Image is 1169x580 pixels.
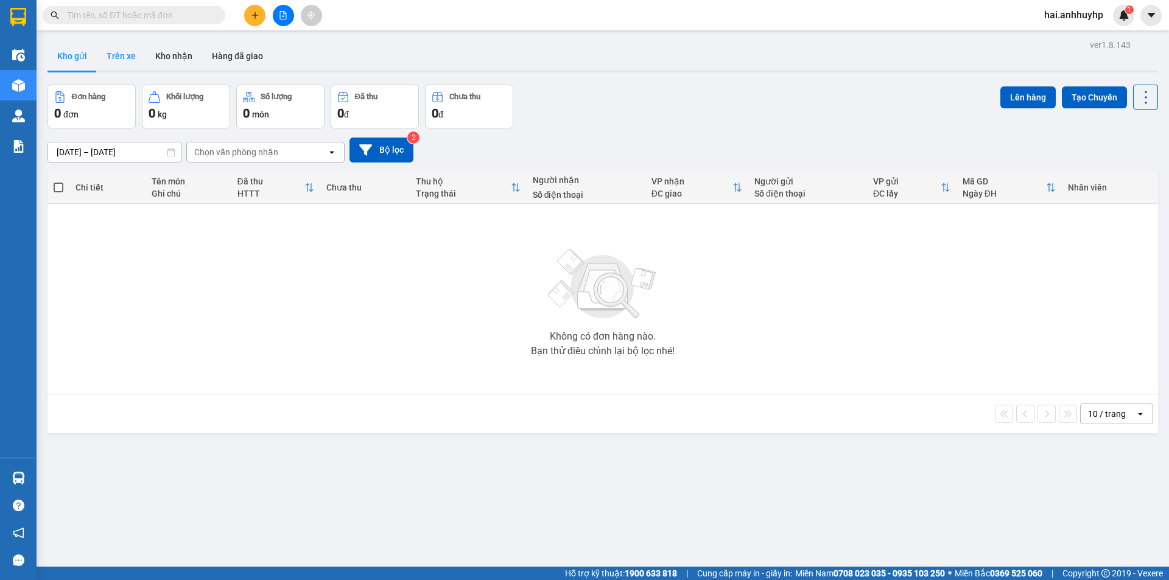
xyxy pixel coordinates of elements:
[326,183,404,192] div: Chưa thu
[12,472,25,484] img: warehouse-icon
[963,189,1046,198] div: Ngày ĐH
[146,41,202,71] button: Kho nhận
[1125,5,1134,14] sup: 1
[67,9,211,22] input: Tìm tên, số ĐT hoặc mã đơn
[990,568,1042,578] strong: 0369 525 060
[625,568,677,578] strong: 1900 633 818
[1088,408,1126,420] div: 10 / trang
[152,189,225,198] div: Ghi chú
[1034,7,1113,23] span: hai.anhhuyhp
[432,106,438,121] span: 0
[533,190,639,200] div: Số điện thoại
[231,172,321,204] th: Toggle SortBy
[1118,10,1129,21] img: icon-new-feature
[166,93,203,101] div: Khối lượng
[261,93,292,101] div: Số lượng
[243,106,250,121] span: 0
[438,110,443,119] span: đ
[54,106,61,121] span: 0
[142,85,230,128] button: Khối lượng0kg
[449,93,480,101] div: Chưa thu
[416,176,511,186] div: Thu hộ
[301,5,322,26] button: aim
[97,41,146,71] button: Trên xe
[416,189,511,198] div: Trạng thái
[873,176,941,186] div: VP gửi
[531,346,675,356] div: Bạn thử điều chỉnh lại bộ lọc nhé!
[337,106,344,121] span: 0
[686,567,688,580] span: |
[252,110,269,119] span: món
[1101,569,1110,578] span: copyright
[202,41,273,71] button: Hàng đã giao
[425,85,513,128] button: Chưa thu0đ
[194,146,278,158] div: Chọn văn phòng nhận
[63,110,79,119] span: đơn
[697,567,792,580] span: Cung cấp máy in - giấy in:
[48,142,181,162] input: Select a date range.
[12,79,25,92] img: warehouse-icon
[349,138,413,162] button: Bộ lọc
[1062,86,1127,108] button: Tạo Chuyến
[237,176,305,186] div: Đã thu
[149,106,155,121] span: 0
[152,176,225,186] div: Tên món
[867,172,957,204] th: Toggle SortBy
[307,11,315,19] span: aim
[1090,38,1131,52] div: ver 1.8.143
[47,41,97,71] button: Kho gửi
[948,571,952,576] span: ⚪️
[237,189,305,198] div: HTTT
[955,567,1042,580] span: Miền Bắc
[873,189,941,198] div: ĐC lấy
[236,85,325,128] button: Số lượng0món
[1146,10,1157,21] span: caret-down
[754,189,861,198] div: Số điện thoại
[410,172,527,204] th: Toggle SortBy
[565,567,677,580] span: Hỗ trợ kỹ thuật:
[957,172,1062,204] th: Toggle SortBy
[13,554,24,566] span: message
[72,93,105,101] div: Đơn hàng
[344,110,349,119] span: đ
[251,11,259,19] span: plus
[13,527,24,539] span: notification
[550,332,656,341] div: Không có đơn hàng nào.
[645,172,748,204] th: Toggle SortBy
[13,500,24,511] span: question-circle
[651,189,732,198] div: ĐC giao
[542,242,664,327] img: svg+xml;base64,PHN2ZyBjbGFzcz0ibGlzdC1wbHVnX19zdmciIHhtbG5zPSJodHRwOi8vd3d3LnczLm9yZy8yMDAwL3N2Zy...
[244,5,265,26] button: plus
[651,176,732,186] div: VP nhận
[533,175,639,185] div: Người nhận
[51,11,59,19] span: search
[795,567,945,580] span: Miền Nam
[331,85,419,128] button: Đã thu0đ
[158,110,167,119] span: kg
[75,183,139,192] div: Chi tiết
[327,147,337,157] svg: open
[279,11,287,19] span: file-add
[834,568,945,578] strong: 0708 023 035 - 0935 103 250
[12,49,25,61] img: warehouse-icon
[10,8,26,26] img: logo-vxr
[1000,86,1056,108] button: Lên hàng
[407,131,420,144] sup: 2
[355,93,377,101] div: Đã thu
[47,85,136,128] button: Đơn hàng0đơn
[1051,567,1053,580] span: |
[1127,5,1131,14] span: 1
[273,5,294,26] button: file-add
[12,140,25,153] img: solution-icon
[963,176,1046,186] div: Mã GD
[754,176,861,186] div: Người gửi
[1140,5,1162,26] button: caret-down
[1136,409,1145,419] svg: open
[1068,183,1152,192] div: Nhân viên
[12,110,25,122] img: warehouse-icon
